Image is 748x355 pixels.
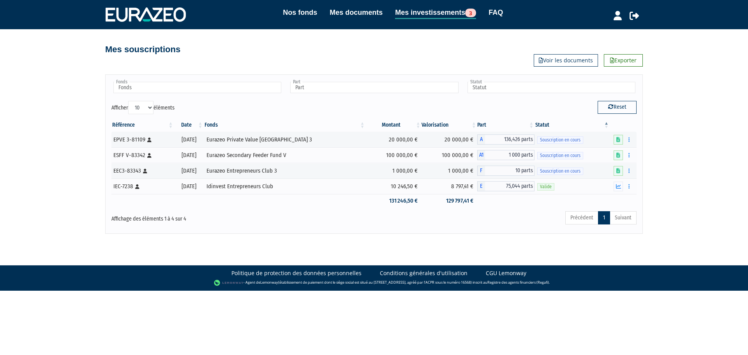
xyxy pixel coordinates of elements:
[477,134,485,145] span: A
[598,101,637,113] button: Reset
[487,280,549,285] a: Registre des agents financiers (Regafi)
[177,182,201,191] div: [DATE]
[260,280,278,285] a: Lemonway
[366,132,422,147] td: 20 000,00 €
[147,138,152,142] i: [Français] Personne physique
[113,136,171,144] div: EPVE 3-81109
[113,182,171,191] div: IEC-7238
[598,211,610,224] a: 1
[177,167,201,175] div: [DATE]
[330,7,383,18] a: Mes documents
[204,118,366,132] th: Fonds: activer pour trier la colonne par ordre croissant
[485,134,535,145] span: 136,426 parts
[422,118,477,132] th: Valorisation: activer pour trier la colonne par ordre croissant
[366,147,422,163] td: 100 000,00 €
[135,184,139,189] i: [Français] Personne physique
[395,7,476,19] a: Mes investissements3
[105,45,180,54] h4: Mes souscriptions
[366,118,422,132] th: Montant: activer pour trier la colonne par ordre croissant
[489,7,503,18] a: FAQ
[565,211,598,224] a: Précédent
[366,163,422,178] td: 1 000,00 €
[206,151,363,159] div: Eurazeo Secondary Feeder Fund V
[610,211,637,224] a: Suivant
[465,9,476,17] span: 3
[128,101,153,114] select: Afficheréléments
[422,147,477,163] td: 100 000,00 €
[485,181,535,191] span: 75,044 parts
[486,269,526,277] a: CGU Lemonway
[485,166,535,176] span: 10 parts
[535,118,610,132] th: Statut : activer pour trier la colonne par ordre d&eacute;croissant
[537,168,583,175] span: Souscription en cours
[113,151,171,159] div: ESFF V-83342
[177,151,201,159] div: [DATE]
[147,153,152,158] i: [Français] Personne physique
[206,167,363,175] div: Eurazeo Entrepreneurs Club 3
[177,136,201,144] div: [DATE]
[485,150,535,160] span: 1 000 parts
[537,136,583,144] span: Souscription en cours
[477,166,535,176] div: F - Eurazeo Entrepreneurs Club 3
[206,136,363,144] div: Eurazeo Private Value [GEOGRAPHIC_DATA] 3
[366,194,422,208] td: 131 246,50 €
[477,150,535,160] div: A1 - Eurazeo Secondary Feeder Fund V
[477,134,535,145] div: A - Eurazeo Private Value Europe 3
[214,279,244,287] img: logo-lemonway.png
[534,54,598,67] a: Voir les documents
[477,181,535,191] div: E - Idinvest Entrepreneurs Club
[477,166,485,176] span: F
[604,54,643,67] a: Exporter
[283,7,317,18] a: Nos fonds
[113,167,171,175] div: EEC3-83343
[143,169,147,173] i: [Français] Personne physique
[106,7,186,21] img: 1732889491-logotype_eurazeo_blanc_rvb.png
[422,132,477,147] td: 20 000,00 €
[380,269,467,277] a: Conditions générales d'utilisation
[366,178,422,194] td: 10 246,50 €
[111,101,175,114] label: Afficher éléments
[111,210,323,223] div: Affichage des éléments 1 à 4 sur 4
[477,150,485,160] span: A1
[477,118,535,132] th: Part: activer pour trier la colonne par ordre croissant
[8,279,740,287] div: - Agent de (établissement de paiement dont le siège social est situé au [STREET_ADDRESS], agréé p...
[422,194,477,208] td: 129 797,41 €
[206,182,363,191] div: Idinvest Entrepreneurs Club
[174,118,204,132] th: Date: activer pour trier la colonne par ordre croissant
[537,183,554,191] span: Valide
[477,181,485,191] span: E
[111,118,174,132] th: Référence : activer pour trier la colonne par ordre croissant
[537,152,583,159] span: Souscription en cours
[231,269,362,277] a: Politique de protection des données personnelles
[422,163,477,178] td: 1 000,00 €
[422,178,477,194] td: 8 797,41 €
